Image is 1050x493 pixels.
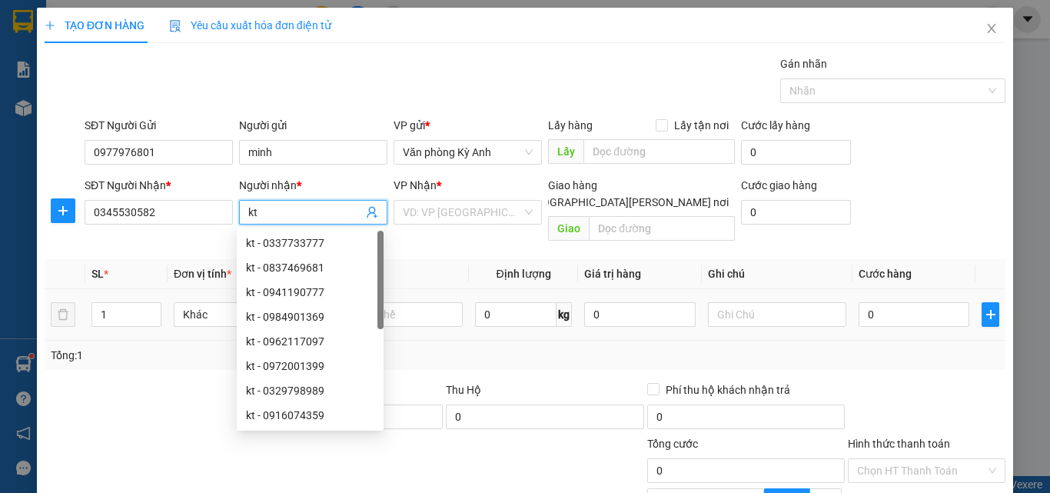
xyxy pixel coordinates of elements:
[52,205,75,217] span: plus
[169,19,331,32] span: Yêu cầu xuất hóa đơn điện tử
[45,19,145,32] span: TẠO ĐƠN HÀNG
[548,216,589,241] span: Giao
[647,438,698,450] span: Tổng cước
[54,65,177,82] text: VPKA1309250650
[174,268,231,280] span: Đơn vị tính
[970,8,1013,51] button: Close
[237,255,384,280] div: kt - 0837469681
[583,139,735,164] input: Dọc đường
[51,198,75,223] button: plus
[85,177,233,194] div: SĐT Người Nhận
[985,22,998,35] span: close
[45,20,55,31] span: plus
[246,259,374,276] div: kt - 0837469681
[169,20,181,32] img: icon
[557,302,572,327] span: kg
[496,268,550,280] span: Định lượng
[51,347,407,364] div: Tổng: 1
[104,90,219,122] div: Nhận: Dọc Đường
[741,200,851,225] input: Cước giao hàng
[548,119,593,132] span: Lấy hàng
[584,302,695,327] input: 0
[246,235,374,251] div: kt - 0337733777
[982,308,998,321] span: plus
[12,90,96,122] div: Gửi: Văn phòng Kỳ Anh
[394,117,542,134] div: VP gửi
[548,179,597,192] span: Giao hàng
[239,177,387,194] div: Người nhận
[741,140,851,165] input: Cước lấy hàng
[366,206,378,218] span: user-add
[982,302,999,327] button: plus
[589,216,735,241] input: Dọc đường
[237,280,384,305] div: kt - 0941190777
[183,303,303,326] span: Khác
[237,305,384,329] div: kt - 0984901369
[780,58,827,70] label: Gán nhãn
[237,354,384,378] div: kt - 0972001399
[660,381,796,398] span: Phí thu hộ khách nhận trả
[702,259,852,289] th: Ghi chú
[237,378,384,403] div: kt - 0329798989
[237,403,384,428] div: kt - 0916074359
[237,231,384,255] div: kt - 0337733777
[584,268,641,280] span: Giá trị hàng
[246,407,374,424] div: kt - 0916074359
[85,117,233,134] div: SĐT Người Gửi
[741,179,817,192] label: Cước giao hàng
[741,119,810,132] label: Cước lấy hàng
[394,179,437,192] span: VP Nhận
[708,302,846,327] input: Ghi Chú
[246,382,374,399] div: kt - 0329798989
[446,384,481,396] span: Thu Hộ
[246,308,374,325] div: kt - 0984901369
[548,139,583,164] span: Lấy
[91,268,104,280] span: SL
[239,117,387,134] div: Người gửi
[246,284,374,301] div: kt - 0941190777
[859,268,912,280] span: Cước hàng
[237,329,384,354] div: kt - 0962117097
[324,302,463,327] input: VD: Bàn, Ghế
[668,117,735,134] span: Lấy tận nơi
[246,333,374,350] div: kt - 0962117097
[403,141,533,164] span: Văn phòng Kỳ Anh
[848,438,950,450] label: Hình thức thanh toán
[246,358,374,375] div: kt - 0972001399
[51,302,75,327] button: delete
[519,194,735,211] span: [GEOGRAPHIC_DATA][PERSON_NAME] nơi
